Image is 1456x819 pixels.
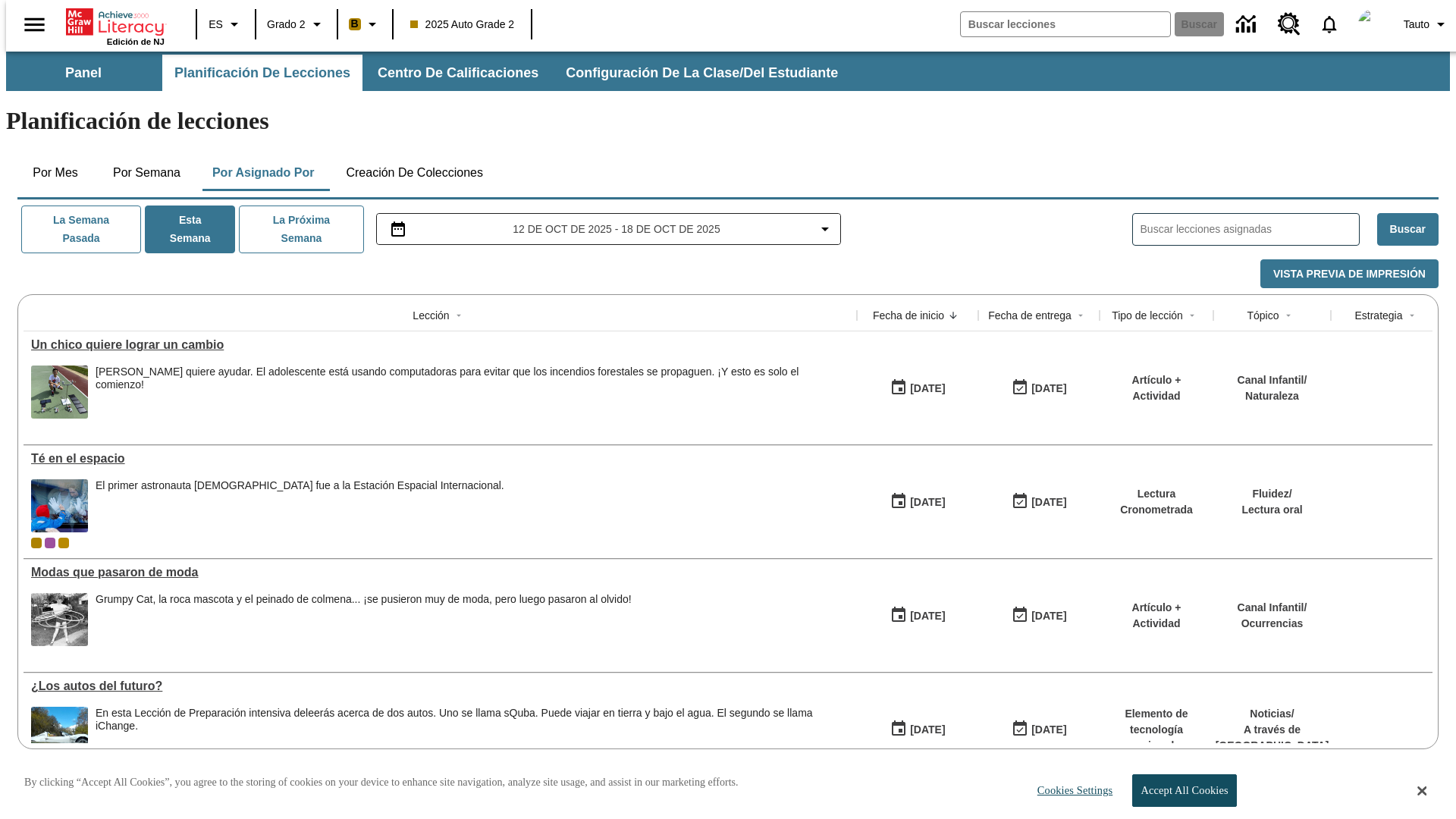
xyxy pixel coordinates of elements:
input: Buscar lecciones asignadas [1141,218,1359,240]
button: Lenguaje: ES, Selecciona un idioma [202,11,250,38]
button: Abrir el menú lateral [12,2,57,47]
span: B [351,14,359,33]
button: Accept All Cookies [1132,774,1236,807]
div: Clase actual [31,538,42,548]
img: avatar image [1358,9,1389,39]
div: [PERSON_NAME] quiere ayudar. El adolescente está usando computadoras para evitar que los incendio... [96,366,849,391]
div: [DATE] [910,493,945,512]
img: Ryan Honary posa en cuclillas con unos dispositivos de detección de incendios [31,366,88,419]
button: Escoja un nuevo avatar [1349,5,1398,44]
button: Cookies Settings [1024,775,1119,806]
div: [DATE] [1031,493,1066,512]
p: Ocurrencias [1238,616,1307,632]
h1: Planificación de lecciones [6,107,1450,135]
div: En esta Lección de Preparación intensiva de [96,707,849,733]
button: 07/01/25: Primer día en que estuvo disponible la lección [885,715,950,744]
div: Fecha de entrega [988,308,1072,323]
button: 10/12/25: Último día en que podrá accederse la lección [1006,488,1072,516]
span: Planificación de lecciones [174,64,350,82]
button: Buscar [1377,213,1439,246]
div: New 2025 class [58,538,69,548]
div: ¿Los autos del futuro? [31,679,849,693]
svg: Collapse Date Range Filter [816,220,834,238]
div: Fecha de inicio [873,308,944,323]
span: ES [209,17,223,33]
testabrev: leerás acerca de dos autos. Uno se llama sQuba. Puede viajar en tierra y bajo el agua. El segundo... [96,707,813,732]
button: Configuración de la clase/del estudiante [554,55,850,91]
button: Creación de colecciones [334,155,495,191]
span: Panel [65,64,102,82]
button: Sort [450,306,468,325]
div: Portada [66,5,165,46]
p: Elemento de tecnología mejorada [1107,706,1206,754]
button: Sort [1183,306,1201,325]
div: Un chico quiere lograr un cambio [31,338,849,352]
p: Lectura oral [1241,502,1302,518]
div: Subbarra de navegación [6,55,852,91]
p: Fluidez / [1241,486,1302,502]
button: 07/19/25: Primer día en que estuvo disponible la lección [885,601,950,630]
a: Portada [66,7,165,37]
div: Té en el espacio [31,452,849,466]
div: Grumpy Cat, la roca mascota y el peinado de colmena... ¡se pusieron muy de moda, pero luego pasar... [96,593,632,606]
span: Configuración de la clase/del estudiante [566,64,838,82]
a: Té en el espacio, Lecciones [31,452,849,466]
button: Vista previa de impresión [1260,259,1439,289]
p: Canal Infantil / [1238,600,1307,616]
span: Tauto [1404,17,1429,33]
p: Lectura Cronometrada [1107,486,1206,518]
button: 10/06/25: Primer día en que estuvo disponible la lección [885,488,950,516]
button: Sort [1403,306,1421,325]
a: Centro de información [1227,4,1269,45]
button: Planificación de lecciones [162,55,362,91]
button: 10/15/25: Último día en que podrá accederse la lección [1006,374,1072,403]
p: Artículo + Actividad [1107,372,1206,404]
span: 2025 Auto Grade 2 [410,17,515,33]
div: Estrategia [1354,308,1402,323]
div: OL 2025 Auto Grade 3 [45,538,55,548]
p: By clicking “Accept All Cookies”, you agree to the storing of cookies on your device to enhance s... [24,775,739,790]
p: Noticias / [1216,706,1329,722]
button: Perfil/Configuración [1398,11,1456,38]
div: Lección [413,308,449,323]
div: Tópico [1247,308,1279,323]
button: Seleccione el intervalo de fechas opción del menú [383,220,835,238]
button: 06/30/26: Último día en que podrá accederse la lección [1006,601,1072,630]
div: [DATE] [1031,607,1066,626]
div: En esta Lección de Preparación intensiva de leerás acerca de dos autos. Uno se llama sQuba. Puede... [96,707,849,760]
span: Edición de NJ [107,37,165,46]
div: Grumpy Cat, la roca mascota y el peinado de colmena... ¡se pusieron muy de moda, pero luego pasar... [96,593,632,646]
span: Ryan Honary quiere ayudar. El adolescente está usando computadoras para evitar que los incendios ... [96,366,849,419]
img: Un automóvil de alta tecnología flotando en el agua. [31,707,88,760]
a: ¿Los autos del futuro? , Lecciones [31,679,849,693]
div: El primer astronauta británico fue a la Estación Espacial Internacional. [96,479,504,532]
div: [DATE] [910,379,945,398]
div: [DATE] [910,720,945,739]
p: Artículo + Actividad [1107,600,1206,632]
span: Centro de calificaciones [378,64,538,82]
button: Sort [1279,306,1298,325]
img: foto en blanco y negro de una chica haciendo girar unos hula-hulas en la década de 1950 [31,593,88,646]
button: Por semana [101,155,193,191]
span: Grado 2 [267,17,306,33]
button: 10/15/25: Primer día en que estuvo disponible la lección [885,374,950,403]
button: Por asignado por [200,155,327,191]
div: [DATE] [1031,720,1066,739]
button: Boost El color de la clase es anaranjado claro. Cambiar el color de la clase. [343,11,388,38]
button: 08/01/26: Último día en que podrá accederse la lección [1006,715,1072,744]
p: Canal Infantil / [1238,372,1307,388]
div: El primer astronauta [DEMOGRAPHIC_DATA] fue a la Estación Espacial Internacional. [96,479,504,492]
input: Buscar campo [961,12,1170,36]
p: A través de [GEOGRAPHIC_DATA] [1216,722,1329,754]
img: Un astronauta, el primero del Reino Unido que viaja a la Estación Espacial Internacional, saluda ... [31,479,88,532]
button: Grado: Grado 2, Elige un grado [261,11,332,38]
div: Modas que pasaron de moda [31,566,849,579]
a: Notificaciones [1310,5,1349,44]
div: Subbarra de navegación [6,52,1450,91]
